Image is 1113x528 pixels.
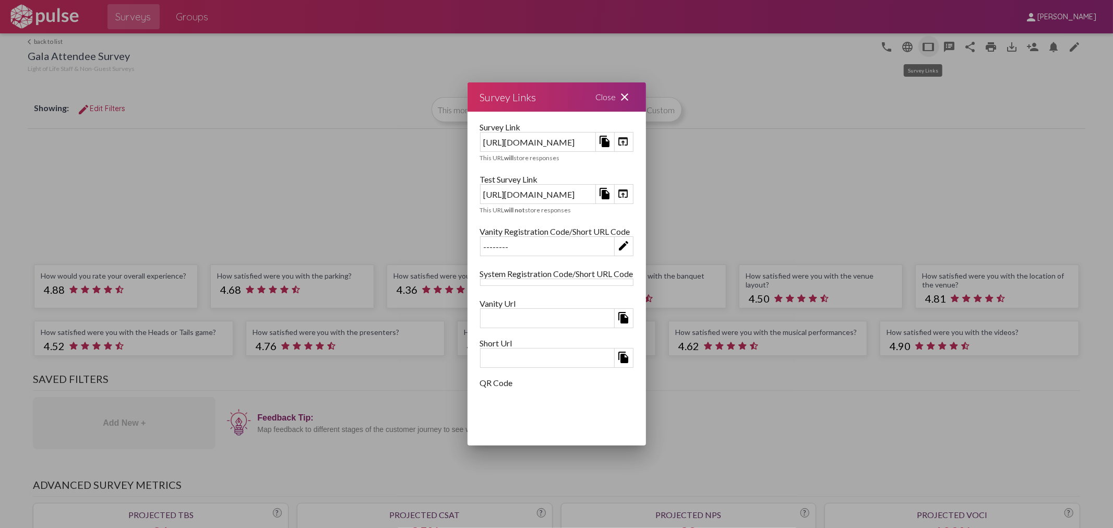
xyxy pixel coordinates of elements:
[480,122,633,132] div: Survey Link
[617,187,630,200] mat-icon: open_in_browser
[480,89,536,105] div: Survey Links
[619,91,631,103] mat-icon: close
[617,311,630,324] mat-icon: file_copy
[505,154,514,162] b: will
[583,82,646,112] div: Close
[617,239,630,252] mat-icon: edit
[480,226,633,236] div: Vanity Registration Code/Short URL Code
[481,238,614,255] div: --------
[617,351,630,364] mat-icon: file_copy
[480,338,633,348] div: Short Url
[480,154,633,162] div: This URL store responses
[505,206,525,214] b: will not
[480,269,633,279] div: System Registration Code/Short URL Code
[480,206,633,214] div: This URL store responses
[480,298,633,308] div: Vanity Url
[481,186,595,202] div: [URL][DOMAIN_NAME]
[617,135,630,148] mat-icon: open_in_browser
[481,134,595,150] div: [URL][DOMAIN_NAME]
[480,174,633,184] div: Test Survey Link
[480,378,633,388] div: QR Code
[599,135,611,148] mat-icon: file_copy
[599,187,611,200] mat-icon: file_copy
